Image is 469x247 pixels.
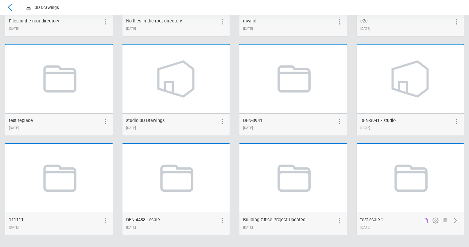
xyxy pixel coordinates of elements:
[126,126,136,130] span: 03/14/2025 12:40:42
[126,225,136,229] span: 08/20/2025 11:23:11
[126,18,182,24] span: No files in the root directory
[360,126,370,130] span: 03/19/2025 13:14:22
[243,18,256,25] div: invalid
[360,118,396,123] span: DEN-3941 - studio
[360,18,368,24] span: e2e
[126,217,160,222] span: DEN-4483 - scale
[9,18,59,24] span: Files in the root directory
[243,217,305,223] div: Building Office Project-Updated
[360,117,396,124] div: DEN-3941 - studio
[9,217,24,222] span: 111111
[243,225,253,229] span: 08/20/2025 16:53:16
[9,27,19,31] span: 11/12/2024 13:21:58
[126,217,160,223] div: DEN-4483 - scale
[9,217,24,223] div: 111111
[126,117,165,124] div: studio 3D Drawings
[9,118,33,123] span: test replace
[243,126,253,130] span: 03/19/2025 12:48:42
[243,117,262,124] div: DEN-3941
[9,126,19,130] span: 03/13/2025 11:44:07
[126,118,165,123] span: studio 3D Drawings
[360,225,370,229] span: 08/21/2025 10:55:56
[360,217,384,222] span: test scale 2
[243,18,256,24] span: invalid
[35,5,59,10] span: 3D Drawings
[360,18,370,25] div: e2e
[126,18,182,25] div: No files in the root directory
[360,27,370,31] span: 01/22/2025 14:40:18
[9,117,33,124] div: test replace
[243,27,253,31] span: 11/29/2024 15:17:21
[9,225,19,229] span: 06/23/2025 15:52:55
[360,217,384,223] div: test scale 2
[243,217,305,222] span: Building Office Project-Updated
[9,18,59,25] div: Files in the root directory
[126,27,136,31] span: 11/12/2024 14:46:06
[243,118,262,123] span: DEN-3941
